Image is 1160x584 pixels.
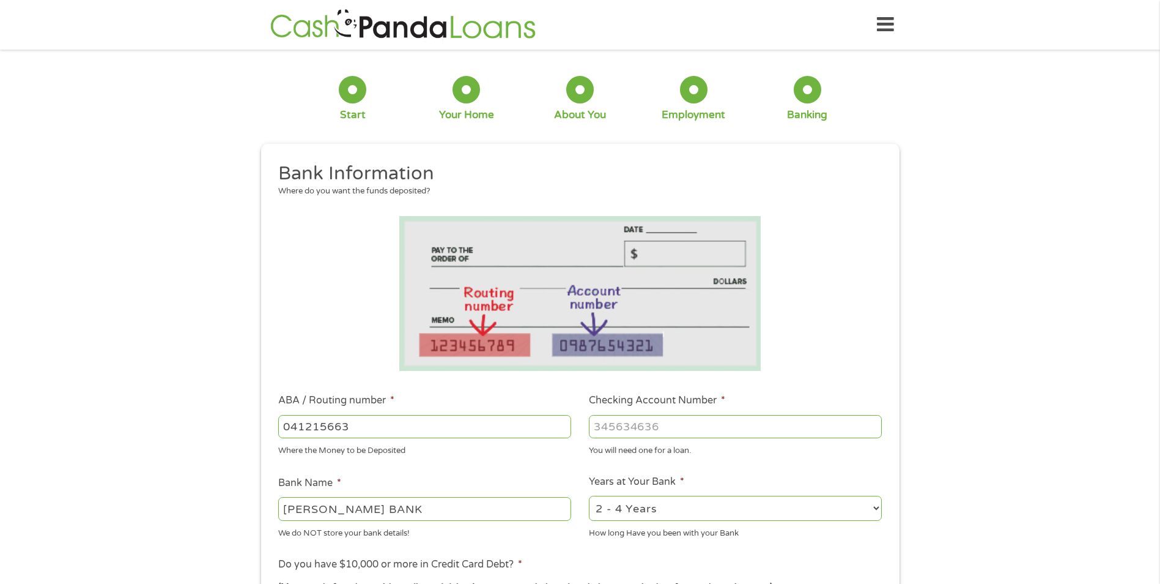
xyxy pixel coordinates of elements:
[662,108,725,122] div: Employment
[278,415,571,438] input: 263177916
[589,441,882,457] div: You will need one for a loan.
[278,441,571,457] div: Where the Money to be Deposited
[278,477,341,490] label: Bank Name
[589,523,882,539] div: How long Have you been with your Bank
[589,394,725,407] label: Checking Account Number
[439,108,494,122] div: Your Home
[787,108,827,122] div: Banking
[554,108,606,122] div: About You
[589,415,882,438] input: 345634636
[278,394,394,407] label: ABA / Routing number
[340,108,366,122] div: Start
[278,523,571,539] div: We do NOT store your bank details!
[267,7,539,42] img: GetLoanNow Logo
[278,162,873,186] h2: Bank Information
[278,185,873,198] div: Where do you want the funds deposited?
[278,558,522,571] label: Do you have $10,000 or more in Credit Card Debt?
[589,476,684,489] label: Years at Your Bank
[399,216,761,371] img: Routing number location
